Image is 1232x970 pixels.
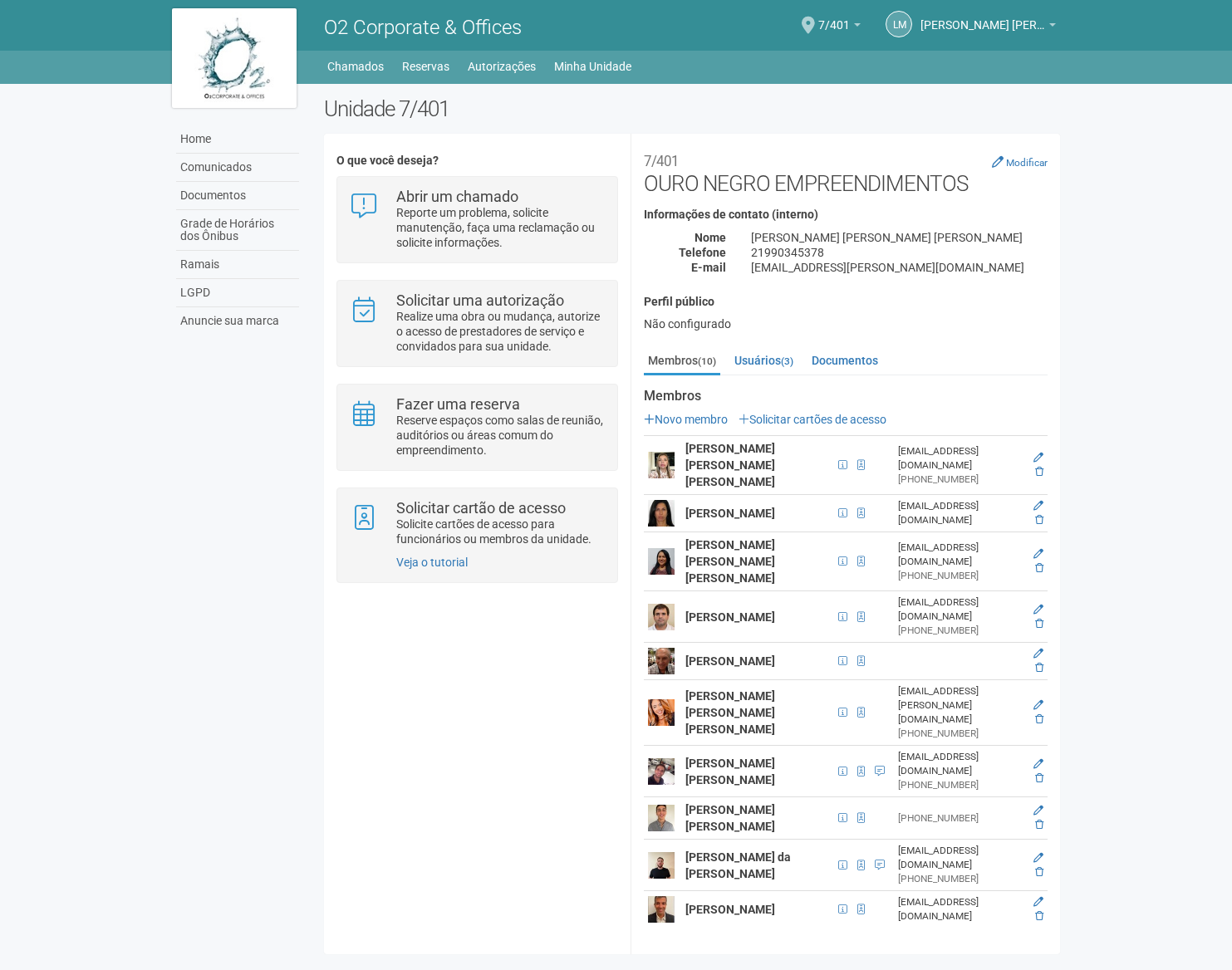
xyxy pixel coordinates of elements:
img: user.png [648,452,675,478]
strong: Solicitar uma autorização [396,291,564,309]
a: Solicitar cartão de acesso Solicite cartões de acesso para funcionários ou membros da unidade. [350,501,605,546]
a: LGPD [176,279,299,307]
div: [EMAIL_ADDRESS][PERSON_NAME][DOMAIN_NAME] [898,684,1022,727]
a: Documentos [807,348,882,373]
a: Ramais [176,251,299,279]
a: Excluir membro [1035,866,1043,878]
div: [PHONE_NUMBER] [898,872,1022,886]
div: [EMAIL_ADDRESS][DOMAIN_NAME] [898,750,1022,778]
strong: [PERSON_NAME] [685,654,775,668]
div: [PHONE_NUMBER] [898,727,1022,741]
div: 21990345378 [739,245,1060,260]
div: [EMAIL_ADDRESS][PERSON_NAME][DOMAIN_NAME] [739,260,1060,275]
div: [PHONE_NUMBER] [898,569,1022,583]
strong: [PERSON_NAME] [PERSON_NAME] [PERSON_NAME] [685,689,775,736]
strong: [PERSON_NAME] [PERSON_NAME] [685,803,775,833]
div: [PERSON_NAME] [PERSON_NAME] [PERSON_NAME] [739,230,1060,245]
strong: Solicitar cartão de acesso [396,499,566,517]
h4: O que você deseja? [336,154,618,167]
p: Reserve espaços como salas de reunião, auditórios ou áreas comum do empreendimento. [396,413,605,458]
a: Membros(10) [644,348,720,375]
a: Solicitar uma autorização Realize uma obra ou mudança, autorize o acesso de prestadores de serviç... [350,293,605,354]
small: (10) [698,355,716,367]
span: Liliane Maria Ribeiro Dutra [920,2,1045,32]
strong: [PERSON_NAME] [PERSON_NAME] [PERSON_NAME] [685,538,775,585]
a: Anuncie sua marca [176,307,299,335]
img: user.png [648,805,675,831]
span: 7/401 [818,2,850,32]
a: Editar membro [1033,758,1043,770]
div: Não configurado [644,316,1048,331]
div: [EMAIL_ADDRESS][DOMAIN_NAME] [898,595,1022,624]
a: Home [176,125,299,154]
a: Minha Unidade [554,55,631,78]
img: user.png [648,548,675,575]
a: Reservas [402,55,449,78]
div: [PHONE_NUMBER] [898,624,1022,638]
a: Excluir membro [1035,819,1043,830]
strong: [PERSON_NAME] [685,507,775,520]
strong: Abrir um chamado [396,188,518,205]
a: [PERSON_NAME] [PERSON_NAME] [PERSON_NAME] [920,21,1056,34]
img: user.png [648,699,675,726]
a: Editar membro [1033,805,1043,816]
div: [EMAIL_ADDRESS][DOMAIN_NAME] [898,895,1022,923]
a: Editar membro [1033,648,1043,659]
strong: [PERSON_NAME] [685,610,775,624]
a: Excluir membro [1035,618,1043,630]
h4: Perfil público [644,296,1048,308]
a: Grade de Horários dos Ônibus [176,210,299,251]
div: [EMAIL_ADDRESS][DOMAIN_NAME] [898,499,1022,527]
a: Modificar [992,155,1048,169]
a: Chamados [327,55,384,78]
h2: OURO NEGRO EMPREENDIMENTOS [644,146,1048,196]
p: Reporte um problema, solicite manutenção, faça uma reclamação ou solicite informações. [396,205,605,250]
strong: Telefone [679,246,726,259]
p: Solicite cartões de acesso para funcionários ou membros da unidade. [396,517,605,546]
a: Usuários(3) [730,348,798,373]
a: Editar membro [1033,548,1043,560]
img: user.png [648,896,675,923]
a: 7/401 [818,21,861,34]
a: Documentos [176,182,299,210]
a: Editar membro [1033,500,1043,512]
a: Editar membro [1033,852,1043,864]
strong: [PERSON_NAME] [PERSON_NAME] [685,757,775,786]
a: Solicitar cartões de acesso [739,413,886,426]
a: Excluir membro [1035,910,1043,922]
img: user.png [648,852,675,879]
a: Editar membro [1033,896,1043,908]
strong: Membros [644,389,1048,404]
strong: Nome [695,231,726,244]
a: Excluir membro [1035,562,1043,574]
a: Fazer uma reserva Reserve espaços como salas de reunião, auditórios ou áreas comum do empreendime... [350,397,605,458]
span: O2 Corporate & Offices [324,16,522,39]
h2: Unidade 7/401 [324,96,1061,121]
a: Excluir membro [1035,662,1043,674]
strong: E-mail [691,261,726,274]
strong: [PERSON_NAME] [685,903,775,916]
div: [EMAIL_ADDRESS][DOMAIN_NAME] [898,541,1022,569]
a: Novo membro [644,413,728,426]
small: (3) [781,355,793,367]
a: Abrir um chamado Reporte um problema, solicite manutenção, faça uma reclamação ou solicite inform... [350,189,605,250]
a: Excluir membro [1035,466,1043,478]
a: Editar membro [1033,452,1043,463]
a: LM [886,11,912,37]
img: user.png [648,758,675,785]
strong: [PERSON_NAME] [PERSON_NAME] [PERSON_NAME] [685,442,775,488]
a: Veja o tutorial [396,556,468,569]
div: [PHONE_NUMBER] [898,811,1022,825]
a: Autorizações [468,55,536,78]
img: user.png [648,604,675,630]
a: Excluir membro [1035,514,1043,526]
div: [PHONE_NUMBER] [898,473,1022,487]
img: logo.jpg [172,8,297,108]
a: Editar membro [1033,699,1043,711]
a: Comunicados [176,154,299,182]
a: Excluir membro [1035,772,1043,784]
p: Realize uma obra ou mudança, autorize o acesso de prestadores de serviço e convidados para sua un... [396,309,605,354]
strong: Fazer uma reserva [396,395,520,413]
h4: Informações de contato (interno) [644,208,1048,221]
div: [PHONE_NUMBER] [898,778,1022,792]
